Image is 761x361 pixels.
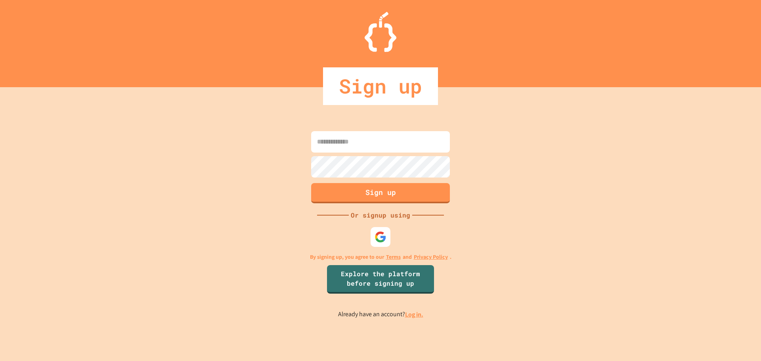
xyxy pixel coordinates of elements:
[405,310,423,319] a: Log in.
[349,210,412,220] div: Or signup using
[386,253,401,261] a: Terms
[327,265,434,294] a: Explore the platform before signing up
[375,231,386,243] img: google-icon.svg
[310,253,451,261] p: By signing up, you agree to our and .
[338,309,423,319] p: Already have an account?
[323,67,438,105] div: Sign up
[311,183,450,203] button: Sign up
[365,12,396,52] img: Logo.svg
[414,253,448,261] a: Privacy Policy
